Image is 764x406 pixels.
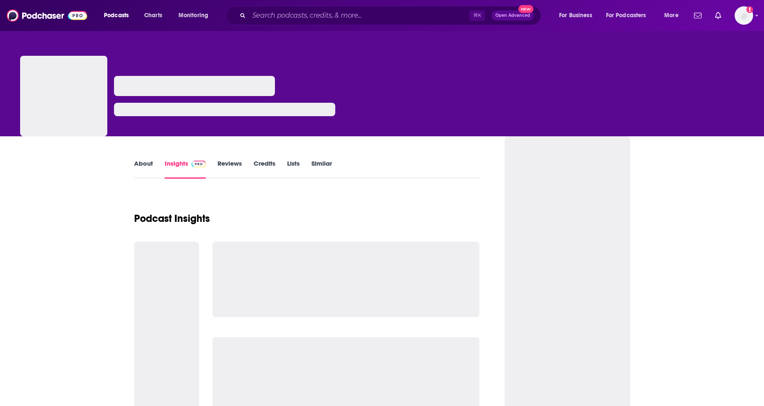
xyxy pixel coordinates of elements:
[601,9,658,22] button: open menu
[735,6,753,25] span: Logged in as isabellaN
[134,212,210,225] h1: Podcast Insights
[469,10,485,21] span: ⌘ K
[691,8,705,23] a: Show notifications dropdown
[712,8,725,23] a: Show notifications dropdown
[553,9,603,22] button: open menu
[746,6,753,13] svg: Add a profile image
[606,10,646,21] span: For Podcasters
[179,10,208,21] span: Monitoring
[192,161,206,167] img: Podchaser Pro
[735,6,753,25] button: Show profile menu
[492,10,534,21] button: Open AdvancedNew
[287,159,300,179] a: Lists
[218,159,242,179] a: Reviews
[144,10,162,21] span: Charts
[165,159,206,179] a: InsightsPodchaser Pro
[664,10,679,21] span: More
[518,5,534,13] span: New
[735,6,753,25] img: User Profile
[234,6,549,25] div: Search podcasts, credits, & more...
[495,13,530,18] span: Open Advanced
[98,9,140,22] button: open menu
[559,10,592,21] span: For Business
[249,9,469,22] input: Search podcasts, credits, & more...
[311,159,332,179] a: Similar
[658,9,689,22] button: open menu
[7,8,87,23] img: Podchaser - Follow, Share and Rate Podcasts
[139,9,167,22] a: Charts
[173,9,219,22] button: open menu
[254,159,275,179] a: Credits
[134,159,153,179] a: About
[104,10,129,21] span: Podcasts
